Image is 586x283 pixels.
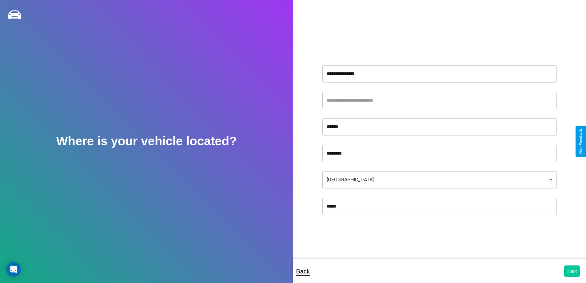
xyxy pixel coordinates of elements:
[322,171,557,188] div: [GEOGRAPHIC_DATA]
[56,134,237,148] h2: Where is your vehicle located?
[6,262,21,277] div: Open Intercom Messenger
[579,129,583,154] div: Give Feedback
[564,265,580,277] button: Next
[296,266,310,277] p: Back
